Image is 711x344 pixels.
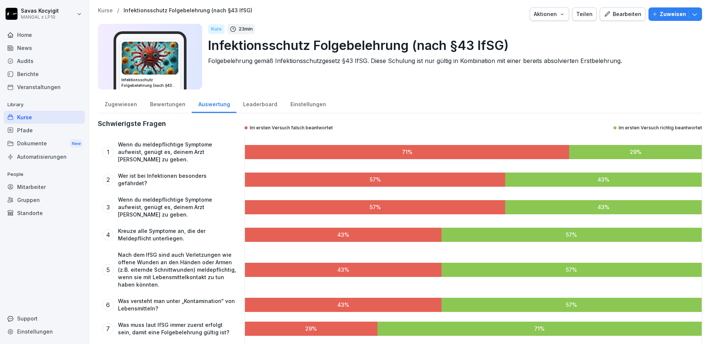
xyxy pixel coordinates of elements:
div: 7 [102,323,114,334]
a: Mitarbeiter [4,180,85,193]
p: Im ersten Versuch richtig beantwortet [619,125,702,131]
div: Kurs [208,24,224,34]
button: Zuweisen [648,7,702,21]
a: News [4,41,85,54]
p: Folgebelehrung gemäß Infektionsschutzgesetz §43 IfSG. Diese Schulung ist nur gültig in Kombinatio... [208,56,696,65]
h3: Infektionsschutz Folgebelehrung (nach §43 IfSG) [121,77,179,88]
div: Support [4,312,85,325]
div: 4 [102,229,114,240]
div: 2 [102,174,114,185]
p: / [117,7,119,14]
p: Nach dem IfSG sind auch Verletzungen wie offene Wunden an den Händen oder Armen (z.B. eiternde Sc... [118,251,236,288]
a: Pfade [4,124,85,137]
a: Auswertung [192,94,236,113]
p: Im ersten Versuch falsch beantwortet [250,125,333,131]
div: 5 [102,264,114,275]
a: Bewertungen [143,94,192,113]
div: Teilen [576,10,593,18]
button: Bearbeiten [600,7,645,21]
div: Aktionen [534,10,565,18]
a: Berichte [4,67,85,81]
a: DokumenteNew [4,137,85,151]
a: Veranstaltungen [4,81,85,94]
a: Einstellungen [4,325,85,338]
a: Kurse [4,111,85,124]
button: Teilen [572,7,597,21]
p: People [4,168,85,180]
div: Dokumente [4,137,85,151]
p: Was versteht man unter „Kontamination“ von Lebensmitteln? [118,297,236,312]
a: Einstellungen [284,94,332,113]
p: Wer ist bei Infektionen besonders gefährdet? [118,172,236,187]
a: Home [4,28,85,41]
a: Automatisierungen [4,150,85,163]
a: Infektionsschutz Folgebelehrung (nach §43 IfSG) [124,7,252,14]
a: Kurse [98,7,113,14]
div: 3 [102,202,114,213]
a: Leaderboard [236,94,284,113]
p: Wenn du meldepflichtige Symptome aufweist, genügt es, deinem Arzt [PERSON_NAME] zu geben. [118,196,236,218]
div: Bearbeiten [604,10,641,18]
p: Was muss laut IfSG immer zuerst erfolgt sein, damit eine Folgebelehrung gültig ist? [118,321,236,336]
p: Wenn du meldepflichtige Symptome aufweist, genügt es, deinem Arzt [PERSON_NAME] zu geben. [118,141,236,163]
p: Kreuze alle Symptome an, die der Meldepflicht unterliegen. [118,227,236,242]
p: 23 min [239,25,253,33]
button: Aktionen [530,7,569,21]
p: Zuweisen [660,10,686,18]
p: Infektionsschutz Folgebelehrung (nach §43 IfSG) [208,36,696,55]
div: 6 [102,299,114,310]
p: Savas Kocyigit [21,8,59,14]
p: Library [4,99,85,111]
div: New [70,139,83,148]
a: Zugewiesen [98,94,143,113]
h2: Schwierigste Fragen [98,119,166,128]
img: entcvvv9bcs7udf91dfe67uz.png [122,42,178,75]
div: 1 [102,146,114,158]
a: Standorte [4,206,85,220]
a: Gruppen [4,193,85,206]
p: MANGAL x LP10 [21,15,59,20]
a: Audits [4,54,85,67]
